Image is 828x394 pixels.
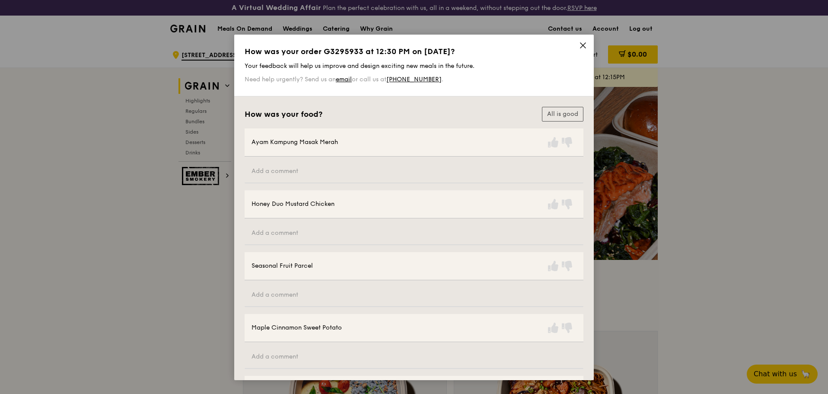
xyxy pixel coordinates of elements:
[252,262,313,270] div: Seasonal Fruit Parcel
[245,76,583,83] p: Need help urgently? Send us an or call us at .
[386,76,442,83] a: [PHONE_NUMBER]
[542,107,583,122] button: All is good
[252,138,338,147] div: Ayam Kampung Masak Merah
[245,62,583,70] p: Your feedback will help us improve and design exciting new meals in the future.
[336,76,352,83] a: email
[245,160,583,183] input: Add a comment
[245,222,583,245] input: Add a comment
[245,109,322,119] h2: How was your food?
[245,346,583,369] input: Add a comment
[252,200,334,208] div: Honey Duo Mustard Chicken
[252,324,342,332] div: Maple Cinnamon Sweet Potato
[245,284,583,307] input: Add a comment
[245,47,583,56] h1: How was your order G3295933 at 12:30 PM on [DATE]?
